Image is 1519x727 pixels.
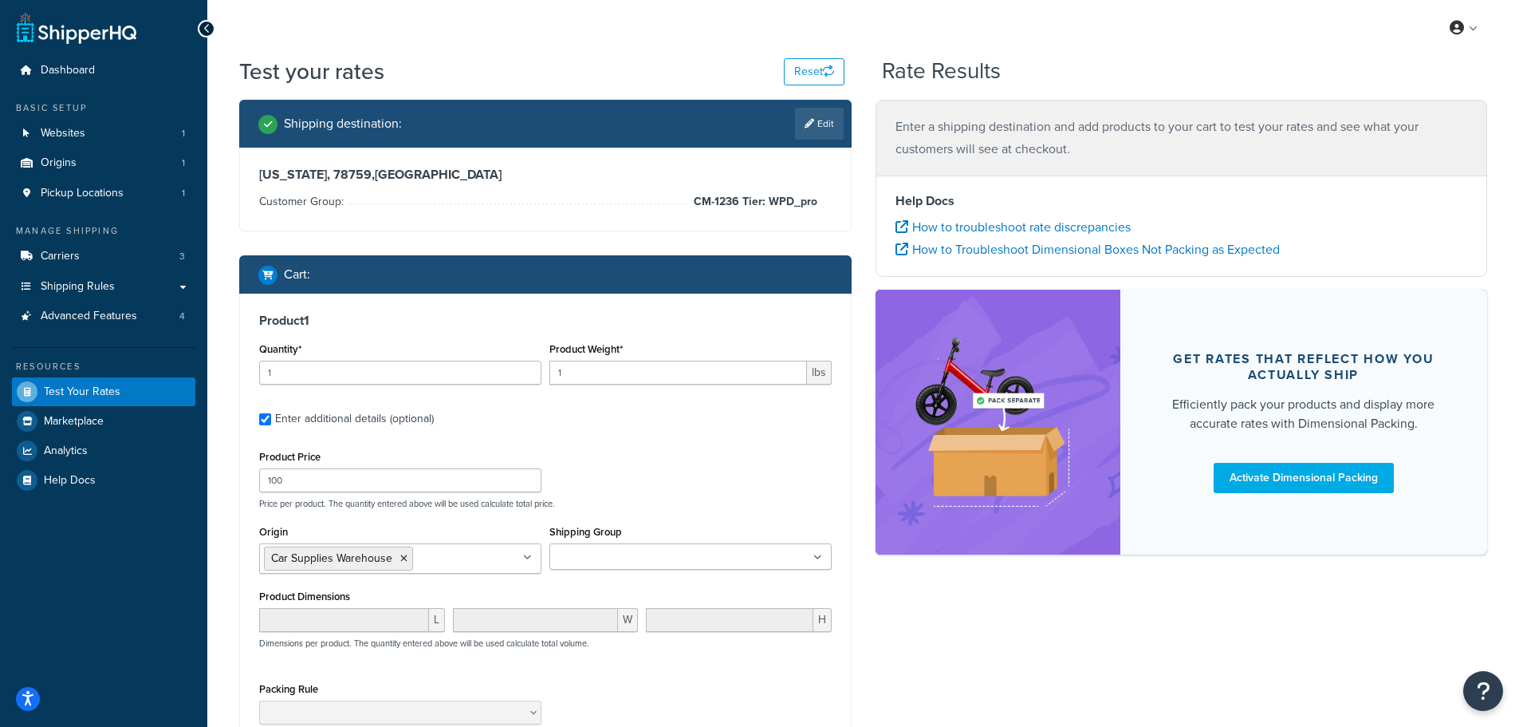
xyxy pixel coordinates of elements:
h3: Product 1 [259,313,832,329]
span: Customer Group: [259,193,348,210]
span: Marketplace [44,415,104,429]
li: Origins [12,148,195,178]
span: Pickup Locations [41,187,124,200]
span: H [813,608,832,632]
a: How to troubleshoot rate discrepancies [895,218,1131,236]
span: CM-1236 Tier: WPD_pro [690,192,817,211]
h1: Test your rates [239,56,384,87]
h2: Shipping destination : [284,117,402,131]
a: Activate Dimensional Packing [1214,463,1394,493]
a: Advanced Features4 [12,302,195,331]
h3: [US_STATE], 78759 , [GEOGRAPHIC_DATA] [259,167,832,183]
div: Basic Setup [12,101,195,115]
label: Product Weight* [549,343,623,355]
a: Help Docs [12,466,195,495]
label: Packing Rule [259,683,318,695]
li: Pickup Locations [12,179,195,208]
span: W [618,608,638,632]
a: Edit [795,108,844,140]
span: Analytics [44,444,88,458]
label: Shipping Group [549,526,622,538]
li: Carriers [12,242,195,271]
a: Analytics [12,437,195,465]
span: Websites [41,127,85,140]
span: Dashboard [41,64,95,77]
button: Open Resource Center [1463,671,1503,711]
span: lbs [807,361,832,385]
p: Price per product. The quantity entered above will be used calculate total price. [255,498,836,509]
label: Product Price [259,451,321,463]
span: Advanced Features [41,310,137,323]
a: Carriers3 [12,242,195,271]
span: 4 [179,310,185,323]
span: Test Your Rates [44,385,120,399]
a: Pickup Locations1 [12,179,195,208]
a: Websites1 [12,119,195,148]
span: 1 [182,127,185,140]
span: 1 [182,187,185,200]
h2: Rate Results [882,59,1001,84]
label: Quantity* [259,343,301,355]
h4: Help Docs [895,192,1468,211]
input: 0 [259,361,541,385]
p: Enter a shipping destination and add products to your cart to test your rates and see what your c... [895,116,1468,160]
img: feature-image-dim-d40ad3071a2b3c8e08177464837368e35600d3c5e73b18a22c1e4bb210dc32ac.png [899,314,1096,530]
input: 0.00 [549,361,807,385]
li: Advanced Features [12,302,195,331]
div: Resources [12,360,195,373]
span: Car Supplies Warehouse [271,550,392,567]
a: How to Troubleshoot Dimensional Boxes Not Packing as Expected [895,240,1280,259]
div: Enter additional details (optional) [275,408,434,430]
p: Dimensions per product. The quantity entered above will be used calculate total volume. [255,638,589,649]
span: L [429,608,445,632]
div: Efficiently pack your products and display more accurate rates with Dimensional Packing. [1159,395,1450,433]
input: Enter additional details (optional) [259,413,271,425]
div: Manage Shipping [12,224,195,238]
a: Origins1 [12,148,195,178]
a: Marketplace [12,407,195,436]
div: Get rates that reflect how you actually ship [1159,351,1450,383]
label: Origin [259,526,288,538]
span: Shipping Rules [41,280,115,294]
span: 3 [179,250,185,263]
span: Help Docs [44,474,96,488]
button: Reset [784,58,844,85]
label: Product Dimensions [259,591,350,603]
li: Websites [12,119,195,148]
a: Shipping Rules [12,272,195,302]
span: Origins [41,156,77,170]
a: Dashboard [12,56,195,85]
a: Test Your Rates [12,377,195,406]
h2: Cart : [284,267,310,282]
span: 1 [182,156,185,170]
span: Carriers [41,250,80,263]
